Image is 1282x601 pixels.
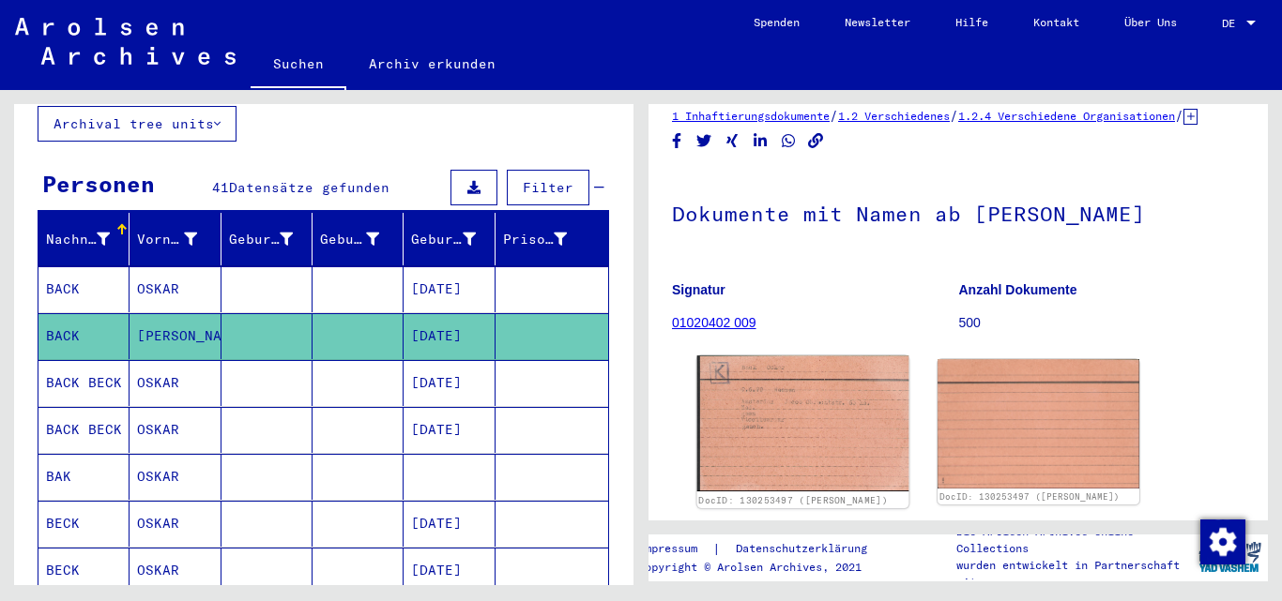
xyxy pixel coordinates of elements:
p: Copyright © Arolsen Archives, 2021 [638,559,890,576]
div: Geburtsdatum [411,230,475,249]
a: DocID: 130253497 ([PERSON_NAME]) [698,494,888,505]
img: 002.jpg [938,359,1139,488]
mat-header-cell: Geburtsname [221,213,313,265]
div: | [638,539,890,559]
mat-header-cell: Geburt‏ [313,213,404,265]
div: Prisoner # [503,230,567,249]
h1: Dokumente mit Namen ab [PERSON_NAME] [672,171,1244,253]
mat-header-cell: Prisoner # [496,213,608,265]
span: Datensätze gefunden [229,179,389,196]
div: Geburt‏ [320,230,379,249]
div: Nachname [46,224,133,254]
mat-header-cell: Nachname [38,213,130,265]
div: Nachname [46,230,110,249]
div: Geburtsname [229,230,293,249]
span: DE [1222,17,1243,30]
mat-cell: BACK [38,266,130,312]
mat-cell: [DATE] [404,548,495,593]
mat-cell: OSKAR [130,548,221,593]
img: yv_logo.png [1195,533,1265,580]
mat-cell: OSKAR [130,407,221,453]
p: 500 [959,313,1245,333]
div: Vorname [137,224,220,254]
span: / [1175,107,1183,124]
a: Datenschutzerklärung [721,539,890,559]
div: Vorname [137,230,196,249]
button: Archival tree units [38,106,237,142]
img: Arolsen_neg.svg [15,18,236,65]
img: 001.jpg [697,355,909,491]
mat-cell: [DATE] [404,501,495,547]
div: Prisoner # [503,224,590,254]
img: Zustimmung ändern [1200,519,1245,564]
mat-cell: [DATE] [404,266,495,312]
button: Copy link [806,129,826,153]
mat-cell: BAK [38,454,130,500]
button: Filter [507,170,589,205]
button: Share on LinkedIn [751,129,771,153]
a: 01020402 009 [672,315,756,330]
button: Share on Facebook [667,129,687,153]
div: Geburtsname [229,224,316,254]
mat-cell: [DATE] [404,360,495,406]
mat-cell: BACK [38,313,130,359]
button: Share on Xing [723,129,742,153]
span: / [830,107,838,124]
div: Geburt‏ [320,224,403,254]
mat-cell: [DATE] [404,313,495,359]
button: Share on Twitter [694,129,714,153]
a: DocID: 130253497 ([PERSON_NAME]) [939,491,1120,502]
span: Filter [523,179,573,196]
a: Impressum [638,539,712,559]
mat-cell: BECK [38,501,130,547]
p: wurden entwickelt in Partnerschaft mit [956,557,1191,591]
mat-cell: OSKAR [130,454,221,500]
mat-cell: OSKAR [130,501,221,547]
mat-header-cell: Vorname [130,213,221,265]
mat-cell: BACK BECK [38,360,130,406]
mat-header-cell: Geburtsdatum [404,213,495,265]
mat-cell: BACK BECK [38,407,130,453]
mat-cell: BECK [38,548,130,593]
div: Zustimmung ändern [1199,518,1244,563]
span: / [950,107,958,124]
b: Anzahl Dokumente [959,282,1077,297]
a: Archiv erkunden [346,41,518,86]
a: 1.2 Verschiedenes [838,109,950,123]
mat-cell: OSKAR [130,266,221,312]
b: Signatur [672,282,725,297]
div: Geburtsdatum [411,224,498,254]
a: Suchen [251,41,346,90]
span: 41 [212,179,229,196]
a: 1.2.4 Verschiedene Organisationen [958,109,1175,123]
div: Personen [42,167,155,201]
mat-cell: [PERSON_NAME] [130,313,221,359]
a: 1 Inhaftierungsdokumente [672,109,830,123]
button: Share on WhatsApp [779,129,799,153]
mat-cell: [DATE] [404,407,495,453]
p: Die Arolsen Archives Online-Collections [956,523,1191,557]
mat-cell: OSKAR [130,360,221,406]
